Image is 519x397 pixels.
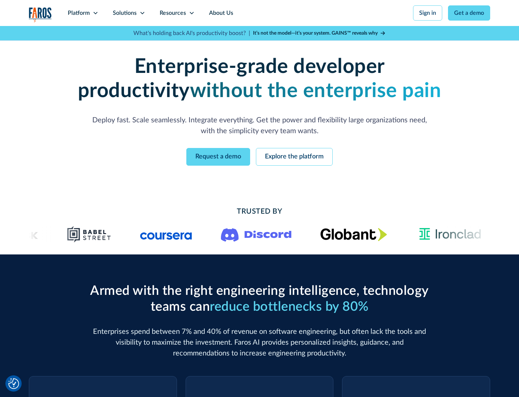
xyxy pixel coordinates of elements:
div: Platform [68,9,90,17]
a: Explore the platform [256,148,333,166]
img: Babel Street logo png [67,226,111,243]
p: Enterprises spend between 7% and 40% of revenue on software engineering, but often lack the tools... [86,326,432,359]
img: Revisit consent button [8,378,19,389]
a: Get a demo [448,5,490,21]
div: Resources [160,9,186,17]
a: It’s not the model—it’s your system. GAINS™ reveals why [253,30,386,37]
p: Deploy fast. Scale seamlessly. Integrate everything. Get the power and flexibility large organiza... [86,115,432,136]
a: Sign in [413,5,442,21]
strong: Enterprise-grade developer productivity [78,57,385,101]
img: Logo of the analytics and reporting company Faros. [29,7,52,22]
img: Ironclad Logo [416,226,484,243]
strong: It’s not the model—it’s your system. GAINS™ reveals why [253,31,378,36]
h2: Trusted By [86,206,432,217]
span: reduce bottlenecks by 80% [210,300,369,313]
a: Request a demo [186,148,250,166]
img: Logo of the online learning platform Coursera. [140,228,192,240]
p: What's holding back AI's productivity boost? | [133,29,250,38]
h2: Armed with the right engineering intelligence, technology teams can [86,283,432,314]
div: Solutions [113,9,137,17]
img: Logo of the communication platform Discord. [221,227,292,242]
button: Cookie Settings [8,378,19,389]
strong: without the enterprise pain [190,81,442,101]
a: home [29,7,52,22]
img: Globant's logo [320,228,387,241]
